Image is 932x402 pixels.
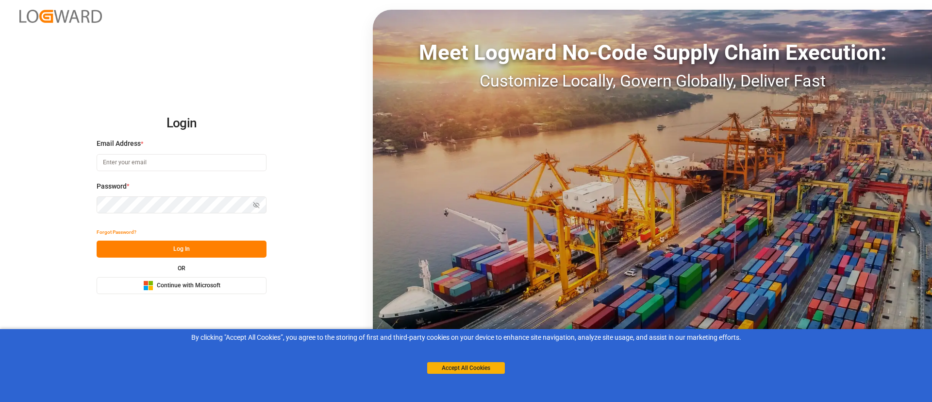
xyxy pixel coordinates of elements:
[7,332,925,343] div: By clicking "Accept All Cookies”, you agree to the storing of first and third-party cookies on yo...
[178,265,185,271] small: OR
[97,139,141,149] span: Email Address
[97,181,127,192] span: Password
[97,154,266,171] input: Enter your email
[373,69,932,93] div: Customize Locally, Govern Globally, Deliver Fast
[97,224,136,241] button: Forgot Password?
[19,10,102,23] img: Logward_new_orange.png
[157,281,220,290] span: Continue with Microsoft
[427,362,505,374] button: Accept All Cookies
[373,36,932,69] div: Meet Logward No-Code Supply Chain Execution:
[97,241,266,258] button: Log In
[97,108,266,139] h2: Login
[97,277,266,294] button: Continue with Microsoft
